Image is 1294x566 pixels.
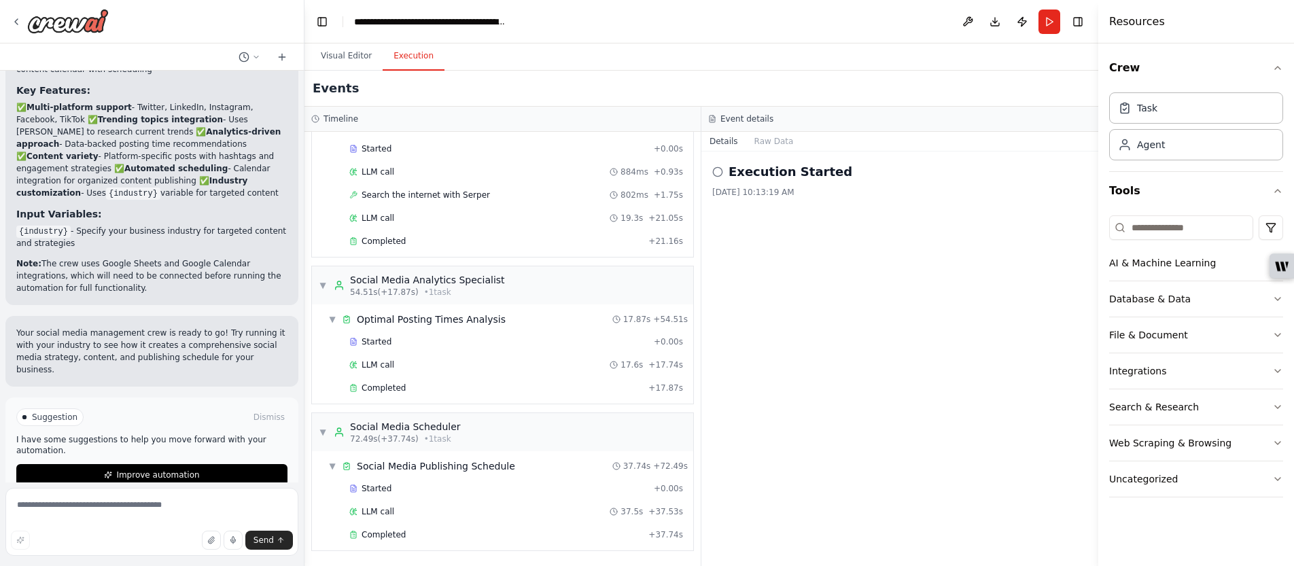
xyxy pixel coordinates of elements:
span: LLM call [362,506,394,517]
button: AI & Machine Learning [1109,245,1283,281]
p: Your social media management crew is ready to go! Try running it with your industry to see how it... [16,327,287,376]
li: - Specify your business industry for targeted content and strategies [16,225,287,249]
div: Social Media Analytics Specialist [350,273,505,287]
span: ▼ [319,280,327,291]
button: Start a new chat [271,49,293,65]
button: Upload files [202,531,221,550]
span: Completed [362,236,406,247]
span: 19.3s [620,213,643,224]
button: Hide left sidebar [313,12,332,31]
h3: Event details [720,113,773,124]
strong: Input Variables: [16,209,102,219]
button: Raw Data [746,132,802,151]
span: LLM call [362,359,394,370]
button: Click to speak your automation idea [224,531,243,550]
span: + 17.87s [648,383,683,393]
div: Agent [1137,138,1165,152]
button: Execution [383,42,444,71]
div: Uncategorized [1109,472,1178,486]
span: Completed [362,529,406,540]
span: + 54.51s [653,314,688,325]
button: Tools [1109,172,1283,210]
span: + 0.93s [654,166,683,177]
span: + 37.53s [648,506,683,517]
button: Send [245,531,293,550]
span: + 0.00s [654,143,683,154]
span: + 72.49s [653,461,688,472]
div: Database & Data [1109,292,1191,306]
button: Improve this prompt [11,531,30,550]
div: File & Document [1109,328,1188,342]
span: 17.6s [620,359,643,370]
span: Completed [362,383,406,393]
button: Database & Data [1109,281,1283,317]
code: {industry} [106,188,160,200]
span: 884ms [620,166,648,177]
button: Switch to previous chat [233,49,266,65]
span: LLM call [362,166,394,177]
div: Task [1137,101,1157,115]
span: • 1 task [424,434,451,444]
span: ▼ [328,314,336,325]
strong: Automated scheduling [124,164,228,173]
button: Improve automation [16,464,287,486]
nav: breadcrumb [354,15,507,29]
div: Tools [1109,210,1283,508]
span: • 1 task [424,287,451,298]
span: + 17.74s [648,359,683,370]
button: Details [701,132,746,151]
strong: Trending topics integration [98,115,223,124]
div: Crew [1109,87,1283,171]
img: Logo [27,9,109,33]
button: Visual Editor [310,42,383,71]
div: Web Scraping & Browsing [1109,436,1231,450]
h2: Execution Started [729,162,852,181]
span: 37.5s [620,506,643,517]
code: {industry} [16,226,71,238]
span: 37.74s [623,461,651,472]
div: Search & Research [1109,400,1199,414]
p: I have some suggestions to help you move forward with your automation. [16,434,287,456]
button: File & Document [1109,317,1283,353]
span: LLM call [362,213,394,224]
button: Search & Research [1109,389,1283,425]
span: + 37.74s [648,529,683,540]
button: Web Scraping & Browsing [1109,425,1283,461]
button: Dismiss [251,410,287,424]
span: Improve automation [116,470,199,480]
span: Optimal Posting Times Analysis [357,313,506,326]
span: ▼ [319,427,327,438]
span: Started [362,143,391,154]
p: The crew uses Google Sheets and Google Calendar integrations, which will need to be connected bef... [16,258,287,294]
span: ▼ [328,461,336,472]
h2: Events [313,79,359,98]
span: Search the internet with Serper [362,190,490,200]
span: + 0.00s [654,336,683,347]
span: + 1.75s [654,190,683,200]
span: + 0.00s [654,483,683,494]
span: Suggestion [32,412,77,423]
div: Social Media Scheduler [350,420,461,434]
strong: Content variety [27,152,99,161]
span: 17.87s [623,314,651,325]
div: AI & Machine Learning [1109,256,1216,270]
p: ✅ - Twitter, LinkedIn, Instagram, Facebook, TikTok ✅ - Uses [PERSON_NAME] to research current tre... [16,101,287,199]
h3: Timeline [323,113,358,124]
h4: Resources [1109,14,1165,30]
span: Send [253,535,274,546]
span: + 21.16s [648,236,683,247]
strong: Key Features: [16,85,90,96]
span: 54.51s (+17.87s) [350,287,419,298]
button: Crew [1109,49,1283,87]
span: Started [362,483,391,494]
span: 802ms [620,190,648,200]
button: Uncategorized [1109,461,1283,497]
strong: Note: [16,259,41,268]
div: [DATE] 10:13:19 AM [712,187,1087,198]
strong: Multi-platform support [27,103,132,112]
button: Integrations [1109,353,1283,389]
button: Hide right sidebar [1068,12,1087,31]
div: Integrations [1109,364,1166,378]
span: Started [362,336,391,347]
span: + 21.05s [648,213,683,224]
